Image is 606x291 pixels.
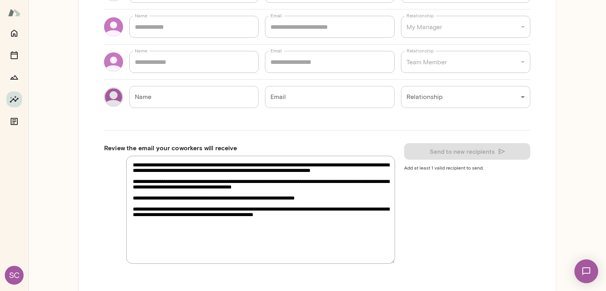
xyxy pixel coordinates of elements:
[270,12,282,19] label: Email
[135,12,147,19] label: Name
[135,47,147,54] label: Name
[406,12,434,19] label: Relationship
[6,114,22,129] button: Documents
[6,47,22,63] button: Sessions
[6,25,22,41] button: Home
[6,69,22,85] button: Growth Plan
[406,47,434,54] label: Relationship
[401,16,530,38] div: My Manager
[104,143,401,153] h6: Review the email your coworkers will receive
[404,164,530,171] span: Add at least 1 valid recipient to send.
[5,266,24,285] div: SC
[401,51,530,73] div: Team Member
[8,5,21,20] img: Mento
[6,91,22,107] button: Insights
[270,47,282,54] label: Email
